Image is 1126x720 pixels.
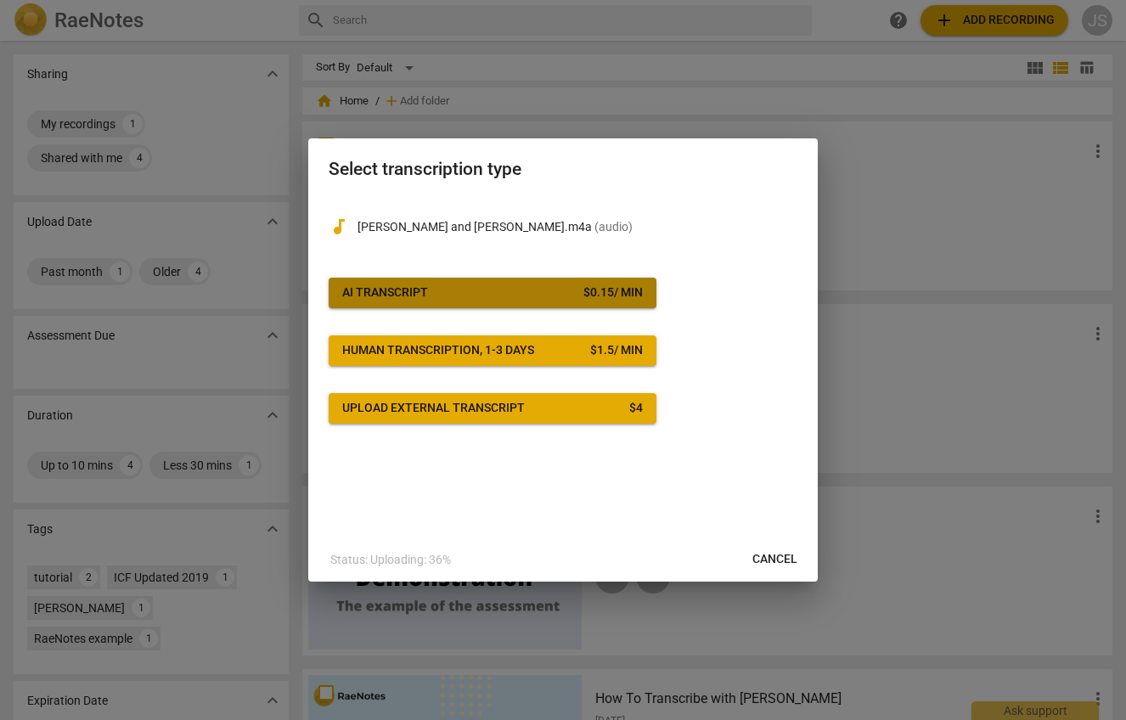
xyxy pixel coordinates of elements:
span: Cancel [752,551,797,568]
p: Jen and Sara.m4a(audio) [358,218,797,236]
button: AI Transcript$0.15/ min [329,278,656,308]
span: audiotrack [329,217,349,237]
div: $ 0.15 / min [583,284,643,301]
div: Upload external transcript [342,400,525,417]
button: Cancel [739,544,811,575]
button: Upload external transcript$4 [329,393,656,424]
span: ( audio ) [594,220,633,233]
div: $ 1.5 / min [590,342,643,359]
div: AI Transcript [342,284,428,301]
h2: Select transcription type [329,159,797,180]
p: Status: Uploading: 36% [330,551,451,569]
button: Human transcription, 1-3 days$1.5/ min [329,335,656,366]
div: $ 4 [629,400,643,417]
div: Human transcription, 1-3 days [342,342,534,359]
